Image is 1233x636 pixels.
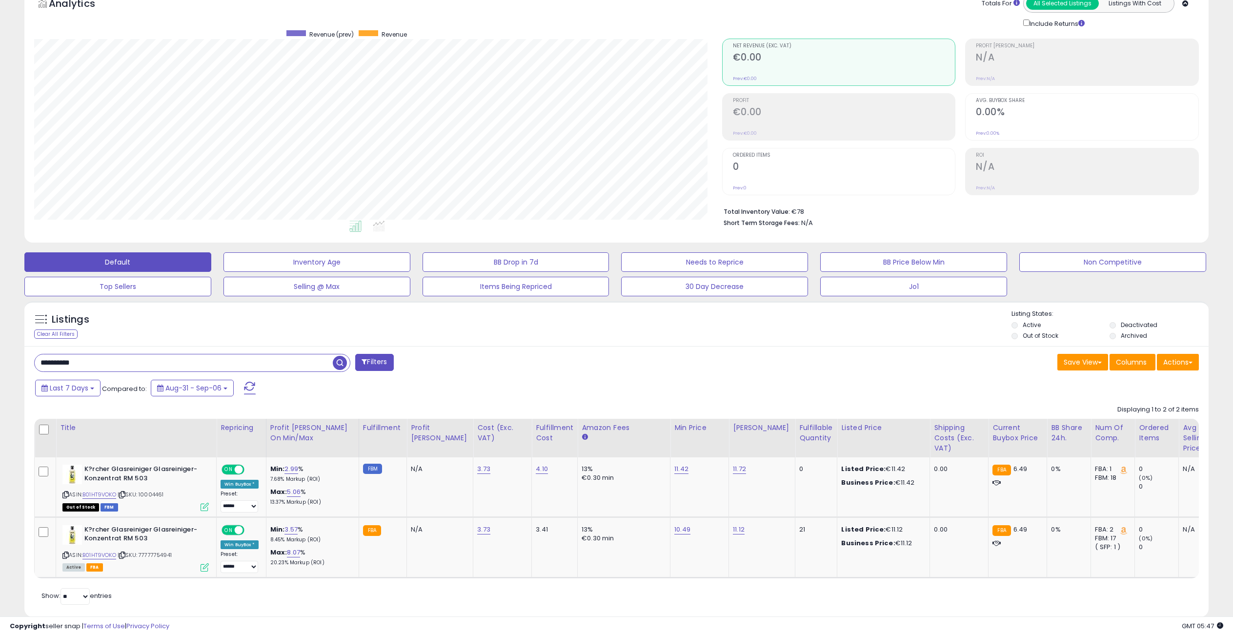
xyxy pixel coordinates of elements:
[1139,465,1178,473] div: 0
[1023,331,1058,340] label: Out of Stock
[801,218,813,227] span: N/A
[60,423,212,433] div: Title
[62,503,99,512] span: All listings that are currently out of stock and unavailable for purchase on Amazon
[733,161,955,174] h2: 0
[1095,525,1127,534] div: FBA: 2
[221,540,259,549] div: Win BuyBox *
[287,548,300,557] a: 8.07
[976,76,995,82] small: Prev: N/A
[477,525,490,534] a: 3.73
[1139,543,1178,552] div: 0
[733,76,757,82] small: Prev: €0.00
[270,476,351,483] p: 7.68% Markup (ROI)
[270,423,355,443] div: Profit [PERSON_NAME] on Min/Max
[1057,354,1108,370] button: Save View
[222,466,235,474] span: ON
[1023,321,1041,329] label: Active
[221,480,259,489] div: Win BuyBox *
[733,525,745,534] a: 11.12
[1183,423,1218,453] div: Avg Selling Price
[1016,18,1096,29] div: Include Returns
[934,423,984,453] div: Shipping Costs (Exc. VAT)
[221,491,259,513] div: Preset:
[841,539,922,548] div: €11.12
[50,383,88,393] span: Last 7 Days
[582,465,663,473] div: 13%
[1110,354,1155,370] button: Columns
[1095,543,1127,552] div: ( SFP: 1 )
[1182,621,1223,631] span: 2025-09-14 05:47 GMT
[270,559,351,566] p: 20.23% Markup (ROI)
[1157,354,1199,370] button: Actions
[1139,482,1178,491] div: 0
[423,277,609,296] button: Items Being Repriced
[477,423,527,443] div: Cost (Exc. VAT)
[1051,423,1087,443] div: BB Share 24h.
[992,465,1011,475] small: FBA
[820,252,1007,272] button: BB Price Below Min
[799,465,829,473] div: 0
[83,621,125,631] a: Terms of Use
[934,525,981,534] div: 0.00
[411,423,469,443] div: Profit [PERSON_NAME]
[536,525,570,534] div: 3.41
[976,185,995,191] small: Prev: N/A
[724,219,800,227] b: Short Term Storage Fees:
[1011,309,1209,319] p: Listing States:
[118,491,164,498] span: | SKU: 10004461
[309,30,354,39] span: Revenue (prev)
[733,464,746,474] a: 11.72
[24,252,211,272] button: Default
[976,130,999,136] small: Prev: 0.00%
[733,43,955,49] span: Net Revenue (Exc. VAT)
[101,503,118,512] span: FBM
[284,525,298,534] a: 3.57
[1013,525,1028,534] span: 6.49
[1095,465,1127,473] div: FBA: 1
[270,488,351,506] div: %
[82,491,116,499] a: B01HT9VOKO
[270,464,285,473] b: Min:
[674,525,690,534] a: 10.49
[41,591,112,600] span: Show: entries
[582,473,663,482] div: €0.30 min
[363,423,403,433] div: Fulfillment
[841,538,895,548] b: Business Price:
[976,98,1198,103] span: Avg. Buybox Share
[733,185,747,191] small: Prev: 0
[270,525,351,543] div: %
[733,153,955,158] span: Ordered Items
[102,384,147,393] span: Compared to:
[363,464,382,474] small: FBM
[82,551,116,559] a: B01HT9VOKO
[284,464,298,474] a: 2.99
[733,106,955,120] h2: €0.00
[1183,525,1215,534] div: N/A
[84,525,203,546] b: K?rcher Glasreiniger Glasreiniger-Konzentrat RM 503
[1183,465,1215,473] div: N/A
[724,205,1192,217] li: €78
[1095,473,1127,482] div: FBM: 18
[841,464,886,473] b: Listed Price:
[841,525,922,534] div: €11.12
[934,465,981,473] div: 0.00
[1139,534,1152,542] small: (0%)
[86,563,103,572] span: FBA
[270,548,351,566] div: %
[270,525,285,534] b: Min:
[222,526,235,534] span: ON
[733,98,955,103] span: Profit
[34,329,78,339] div: Clear All Filters
[1116,357,1147,367] span: Columns
[799,525,829,534] div: 21
[1051,465,1083,473] div: 0%
[1095,534,1127,543] div: FBM: 17
[84,465,203,485] b: K?rcher Glasreiniger Glasreiniger-Konzentrat RM 503
[221,551,259,573] div: Preset:
[582,433,587,442] small: Amazon Fees.
[62,525,82,545] img: 31VMgLa0mXL._SL40_.jpg
[841,525,886,534] b: Listed Price:
[223,252,410,272] button: Inventory Age
[270,499,351,506] p: 13.37% Markup (ROI)
[62,525,209,571] div: ASIN:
